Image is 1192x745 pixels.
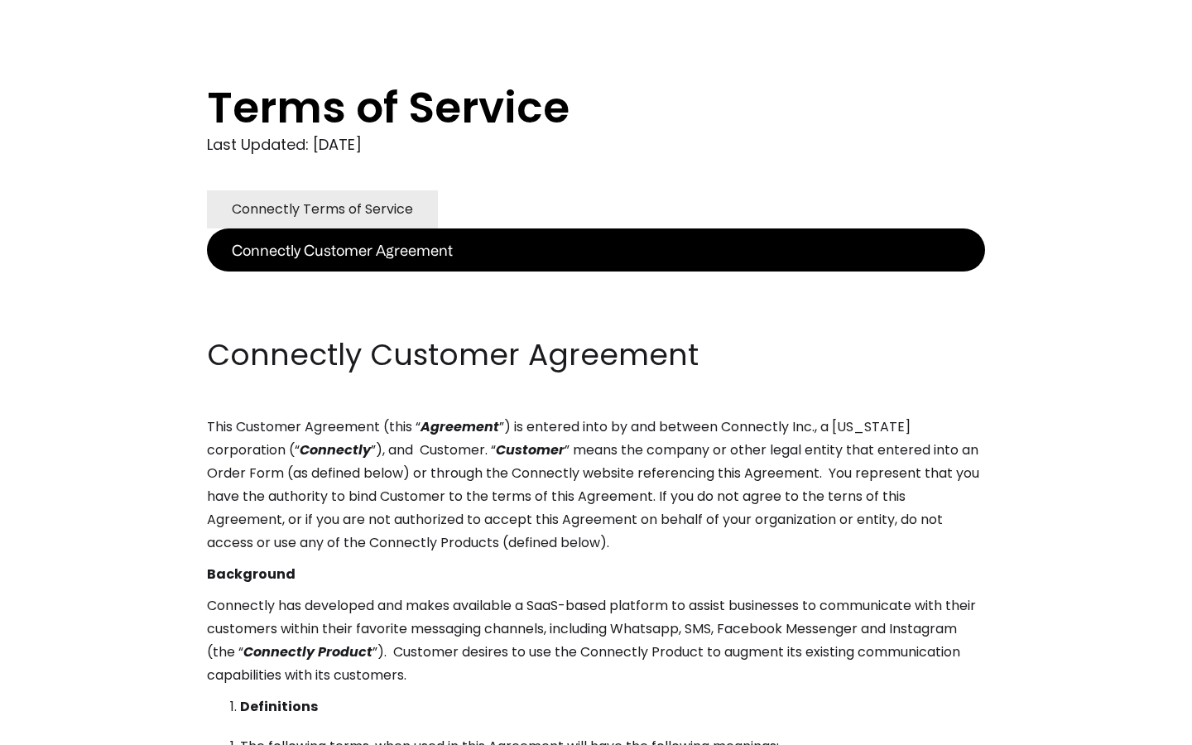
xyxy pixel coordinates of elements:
[207,303,985,326] p: ‍
[421,417,499,436] em: Agreement
[496,440,565,459] em: Customer
[17,714,99,739] aside: Language selected: English
[232,238,453,262] div: Connectly Customer Agreement
[207,83,919,132] h1: Terms of Service
[207,272,985,295] p: ‍
[240,697,318,716] strong: Definitions
[207,594,985,687] p: Connectly has developed and makes available a SaaS-based platform to assist businesses to communi...
[232,198,413,221] div: Connectly Terms of Service
[207,334,985,376] h2: Connectly Customer Agreement
[207,132,985,157] div: Last Updated: [DATE]
[300,440,371,459] em: Connectly
[207,565,296,584] strong: Background
[33,716,99,739] ul: Language list
[207,416,985,555] p: This Customer Agreement (this “ ”) is entered into by and between Connectly Inc., a [US_STATE] co...
[243,642,372,661] em: Connectly Product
